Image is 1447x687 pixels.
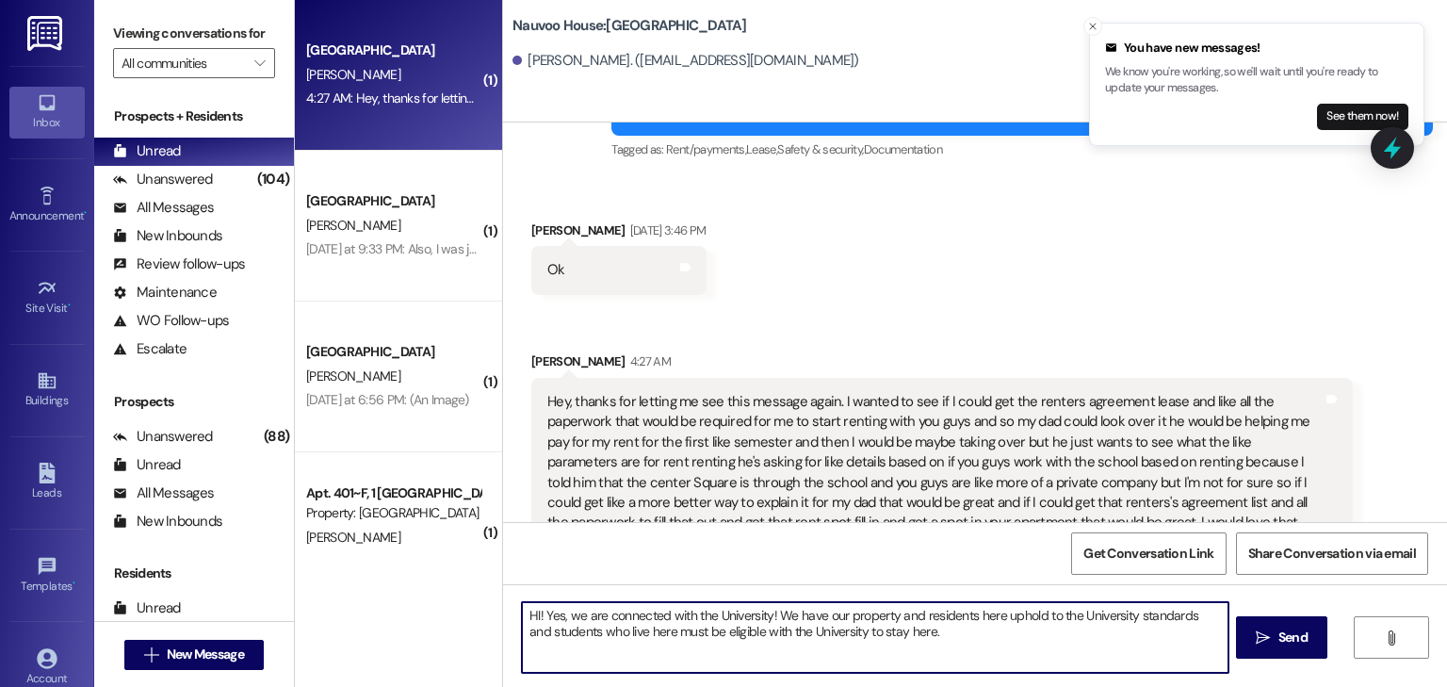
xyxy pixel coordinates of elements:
[512,16,747,36] b: Nauvoo House: [GEOGRAPHIC_DATA]
[306,342,480,362] div: [GEOGRAPHIC_DATA]
[122,48,245,78] input: All communities
[113,283,217,303] div: Maintenance
[254,56,265,71] i: 
[1248,544,1416,564] span: Share Conversation via email
[1083,17,1102,36] button: Close toast
[9,87,85,138] a: Inbox
[94,564,294,583] div: Residents
[94,392,294,412] div: Prospects
[68,299,71,312] span: •
[113,19,275,48] label: Viewing conversations for
[1236,616,1327,659] button: Send
[306,191,480,211] div: [GEOGRAPHIC_DATA]
[531,221,706,247] div: [PERSON_NAME]
[306,391,469,408] div: [DATE] at 6:56 PM: (An Image)
[547,260,565,280] div: Ok
[27,16,66,51] img: ResiDesk Logo
[1105,39,1408,57] div: You have new messages!
[9,272,85,323] a: Site Visit •
[1317,104,1408,130] button: See them now!
[9,550,85,601] a: Templates •
[306,483,480,503] div: Apt. 401~F, 1 [GEOGRAPHIC_DATA]
[531,352,1353,378] div: [PERSON_NAME]
[1278,628,1308,647] span: Send
[1105,64,1408,97] p: We know you're working, so we'll wait until you're ready to update your messages.
[144,647,158,662] i: 
[1071,532,1226,575] button: Get Conversation Link
[306,552,606,569] div: [DATE] at 6:38 PM: Thanks guys! You guys are the best!
[306,368,400,384] span: [PERSON_NAME]
[864,141,943,157] span: Documentation
[113,483,214,503] div: All Messages
[113,254,245,274] div: Review follow-ups
[113,198,214,218] div: All Messages
[73,577,75,590] span: •
[306,529,400,546] span: [PERSON_NAME]
[777,141,863,157] span: Safety & security ,
[113,512,222,532] div: New Inbounds
[259,422,294,451] div: (88)
[84,206,87,220] span: •
[512,51,859,71] div: [PERSON_NAME]. ([EMAIL_ADDRESS][DOMAIN_NAME])
[113,170,213,189] div: Unanswered
[547,392,1323,553] div: Hey, thanks for letting me see this message again. I wanted to see if I could get the renters agr...
[746,141,777,157] span: Lease ,
[113,598,181,618] div: Unread
[1083,544,1213,564] span: Get Conversation Link
[306,66,400,83] span: [PERSON_NAME]
[666,141,746,157] span: Rent/payments ,
[626,221,707,240] div: [DATE] 3:46 PM
[113,311,229,331] div: WO Follow-ups
[1236,532,1428,575] button: Share Conversation via email
[124,640,264,670] button: New Message
[113,141,181,161] div: Unread
[167,645,244,664] span: New Message
[9,457,85,508] a: Leads
[252,165,294,194] div: (104)
[306,41,480,60] div: [GEOGRAPHIC_DATA]
[94,106,294,126] div: Prospects + Residents
[611,136,1433,163] div: Tagged as:
[113,455,181,475] div: Unread
[306,217,400,234] span: [PERSON_NAME]
[522,602,1228,673] textarea: HI! Yes, we are connected with the University! We have our property and residents here uphold to ...
[113,226,222,246] div: New Inbounds
[626,352,671,371] div: 4:27 AM
[1256,630,1270,646] i: 
[306,503,480,523] div: Property: [GEOGRAPHIC_DATA]
[113,427,213,447] div: Unanswered
[113,339,187,359] div: Escalate
[1384,630,1398,646] i: 
[9,365,85,416] a: Buildings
